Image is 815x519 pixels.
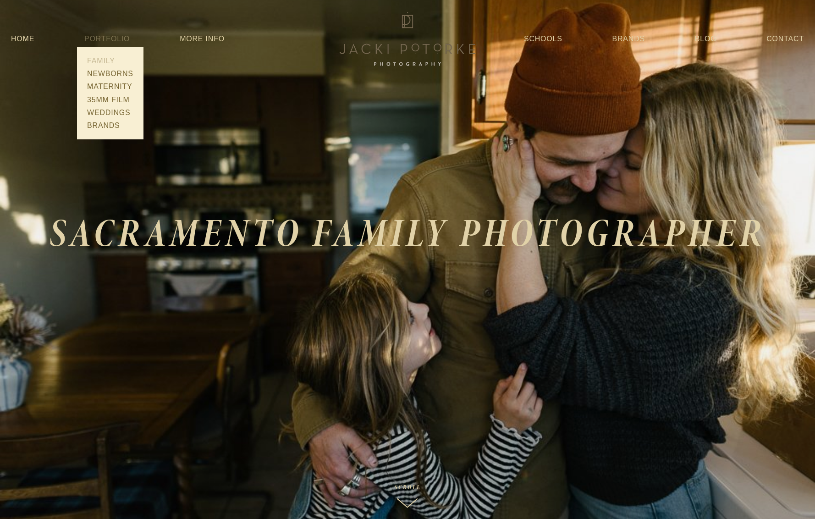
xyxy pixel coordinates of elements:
a: Weddings [84,106,136,119]
div: Scroll [395,484,421,491]
img: Jacki Potorke Sacramento Family Photographer [334,10,481,68]
a: Maternity [84,80,136,93]
a: Portfolio [84,35,130,43]
a: Home [11,31,34,47]
a: Contact [766,31,804,47]
a: Brands [612,31,645,47]
a: 35mm Film [84,94,136,106]
a: Blog [695,31,717,47]
em: SACRAMENTO FAMILY PHOTOGRAPHER [50,206,766,259]
a: Newborns [84,67,136,80]
a: Brands [84,119,136,132]
a: Family [84,55,136,67]
a: Schools [524,31,562,47]
a: More Info [180,31,225,47]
